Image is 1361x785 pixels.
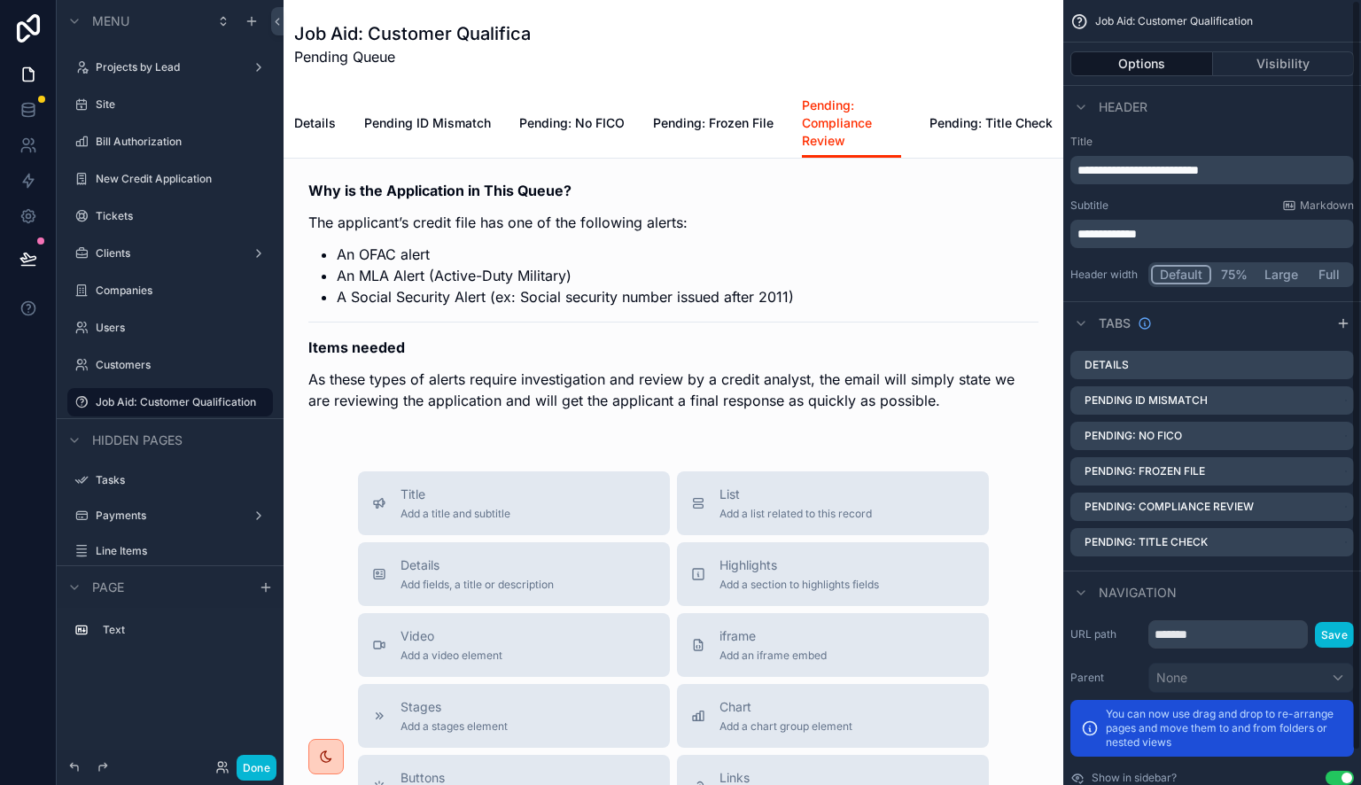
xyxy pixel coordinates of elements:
[719,698,852,716] span: Chart
[294,114,336,132] span: Details
[358,684,670,748] button: StagesAdd a stages element
[929,114,1053,132] span: Pending: Title Check
[677,613,989,677] button: iframeAdd an iframe embed
[96,473,269,487] label: Tasks
[1070,268,1141,282] label: Header width
[96,97,269,112] label: Site
[92,12,129,30] span: Menu
[1306,265,1351,284] button: Full
[401,649,502,663] span: Add a video element
[1070,156,1354,184] div: scrollable content
[719,719,852,734] span: Add a chart group element
[358,542,670,606] button: DetailsAdd fields, a title or description
[92,431,183,449] span: Hidden pages
[96,509,245,523] label: Payments
[294,107,336,143] a: Details
[401,578,554,592] span: Add fields, a title or description
[719,486,872,503] span: List
[96,135,269,149] label: Bill Authorization
[401,719,508,734] span: Add a stages element
[1148,663,1354,693] button: None
[1085,464,1205,478] label: Pending: Frozen File
[519,114,625,132] span: Pending: No FICO
[96,60,245,74] label: Projects by Lead
[1282,198,1354,213] a: Markdown
[401,486,510,503] span: Title
[1070,220,1354,248] div: scrollable content
[401,507,510,521] span: Add a title and subtitle
[677,471,989,535] button: ListAdd a list related to this record
[401,556,554,574] span: Details
[1070,135,1354,149] label: Title
[1099,315,1131,332] span: Tabs
[719,578,879,592] span: Add a section to highlights fields
[57,608,284,662] div: scrollable content
[1095,14,1253,28] span: Job Aid: Customer Qualification
[1300,198,1354,213] span: Markdown
[1211,265,1256,284] button: 75%
[237,755,276,781] button: Done
[364,114,491,132] span: Pending ID Mismatch
[294,21,531,46] h1: Job Aid: Customer Qualifica
[1085,429,1182,443] label: Pending: No FICO
[719,507,872,521] span: Add a list related to this record
[1106,707,1343,750] p: You can now use drag and drop to re-arrange pages and move them to and from folders or nested views
[401,627,502,645] span: Video
[653,107,774,143] a: Pending: Frozen File
[92,579,124,596] span: Page
[1085,393,1208,408] label: Pending ID Mismatch
[1070,198,1108,213] label: Subtitle
[519,107,625,143] a: Pending: No FICO
[401,698,508,716] span: Stages
[1070,671,1141,685] label: Parent
[929,107,1053,143] a: Pending: Title Check
[1099,584,1177,602] span: Navigation
[719,649,827,663] span: Add an iframe embed
[1315,622,1354,648] button: Save
[1070,51,1213,76] button: Options
[96,321,269,335] label: Users
[719,627,827,645] span: iframe
[96,358,269,372] label: Customers
[1070,627,1141,641] label: URL path
[358,613,670,677] button: VideoAdd a video element
[96,395,262,409] label: Job Aid: Customer Qualification
[802,89,901,159] a: Pending: Compliance Review
[1085,535,1208,549] label: Pending: Title Check
[103,623,266,637] label: Text
[1099,98,1147,116] span: Header
[1256,265,1306,284] button: Large
[96,246,245,260] label: Clients
[677,684,989,748] button: ChartAdd a chart group element
[719,556,879,574] span: Highlights
[96,209,269,223] label: Tickets
[96,544,269,558] label: Line Items
[1151,265,1211,284] button: Default
[96,284,269,298] label: Companies
[1085,500,1254,514] label: Pending: Compliance Review
[1085,358,1129,372] label: Details
[1156,669,1187,687] span: None
[364,107,491,143] a: Pending ID Mismatch
[96,172,269,186] label: New Credit Application
[802,97,901,150] span: Pending: Compliance Review
[294,46,531,67] span: Pending Queue
[677,542,989,606] button: HighlightsAdd a section to highlights fields
[1213,51,1355,76] button: Visibility
[653,114,774,132] span: Pending: Frozen File
[358,471,670,535] button: TitleAdd a title and subtitle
